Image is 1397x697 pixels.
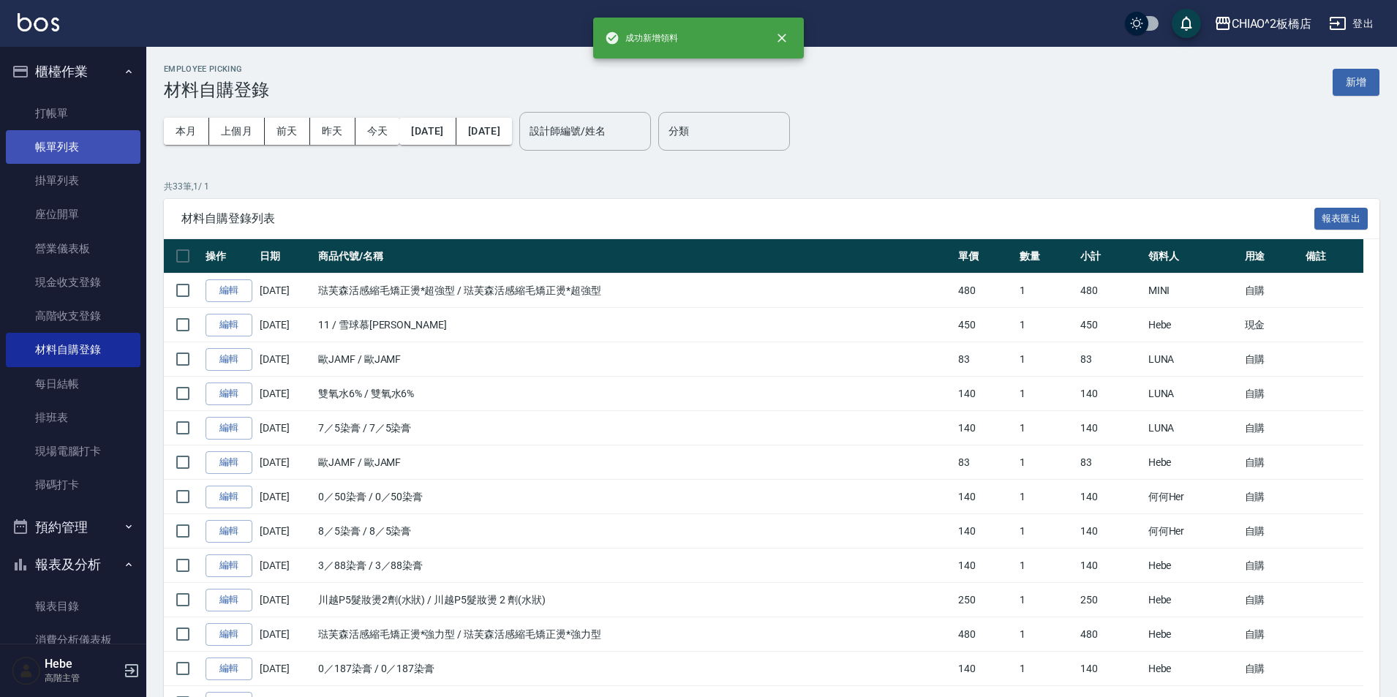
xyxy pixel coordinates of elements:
[355,118,400,145] button: 今天
[256,377,315,411] td: [DATE]
[256,274,315,308] td: [DATE]
[1016,652,1077,686] td: 1
[1077,239,1144,274] th: 小計
[315,411,954,445] td: 7／5染膏 / 7／5染膏
[256,445,315,480] td: [DATE]
[6,468,140,502] a: 掃碼打卡
[164,180,1379,193] p: 共 33 筆, 1 / 1
[256,652,315,686] td: [DATE]
[954,583,1016,617] td: 250
[12,656,41,685] img: Person
[206,623,252,646] a: 編輯
[1302,239,1363,274] th: 備註
[1145,342,1241,377] td: LUNA
[6,164,140,197] a: 掛單列表
[1145,239,1241,274] th: 領料人
[256,411,315,445] td: [DATE]
[1145,514,1241,549] td: 何何Her
[1241,308,1303,342] td: 現金
[315,308,954,342] td: 11 / 雪球慕[PERSON_NAME]
[315,274,954,308] td: 琺芙森活感縮毛矯正燙*超強型 / 琺芙森活感縮毛矯正燙*超強型
[164,64,269,74] h2: Employee Picking
[1333,75,1379,88] a: 新增
[164,118,209,145] button: 本月
[1145,480,1241,514] td: 何何Her
[1333,69,1379,96] button: 新增
[954,480,1016,514] td: 140
[1016,274,1077,308] td: 1
[1145,377,1241,411] td: LUNA
[315,652,954,686] td: 0／187染膏 / 0／187染膏
[1145,308,1241,342] td: Hebe
[1016,445,1077,480] td: 1
[1145,652,1241,686] td: Hebe
[1016,377,1077,411] td: 1
[315,342,954,377] td: 歐JAMF / 歐JAMF
[1145,549,1241,583] td: Hebe
[1077,549,1144,583] td: 140
[1077,377,1144,411] td: 140
[1241,652,1303,686] td: 自購
[1241,274,1303,308] td: 自購
[1077,308,1144,342] td: 450
[206,554,252,577] a: 編輯
[954,308,1016,342] td: 450
[206,348,252,371] a: 編輯
[6,265,140,299] a: 現金收支登錄
[315,480,954,514] td: 0／50染膏 / 0／50染膏
[1077,652,1144,686] td: 140
[1241,480,1303,514] td: 自購
[256,617,315,652] td: [DATE]
[256,514,315,549] td: [DATE]
[6,97,140,130] a: 打帳單
[1323,10,1379,37] button: 登出
[1314,208,1368,230] button: 報表匯出
[1077,583,1144,617] td: 250
[1241,583,1303,617] td: 自購
[1145,274,1241,308] td: MINI
[1241,617,1303,652] td: 自購
[954,377,1016,411] td: 140
[315,617,954,652] td: 琺芙森活感縮毛矯正燙*強力型 / 琺芙森活感縮毛矯正燙*強力型
[954,239,1016,274] th: 單價
[315,445,954,480] td: 歐JAMF / 歐JAMF
[315,549,954,583] td: 3／88染膏 / 3／88染膏
[1016,239,1077,274] th: 數量
[399,118,456,145] button: [DATE]
[1016,342,1077,377] td: 1
[315,377,954,411] td: 雙氧水6% / 雙氧水6%
[315,239,954,274] th: 商品代號/名稱
[1241,445,1303,480] td: 自購
[1241,342,1303,377] td: 自購
[1016,480,1077,514] td: 1
[6,53,140,91] button: 櫃檯作業
[1241,377,1303,411] td: 自購
[1016,514,1077,549] td: 1
[310,118,355,145] button: 昨天
[6,367,140,401] a: 每日結帳
[18,13,59,31] img: Logo
[954,652,1016,686] td: 140
[256,583,315,617] td: [DATE]
[1145,411,1241,445] td: LUNA
[6,333,140,366] a: 材料自購登錄
[256,239,315,274] th: 日期
[256,480,315,514] td: [DATE]
[206,486,252,508] a: 編輯
[6,546,140,584] button: 報表及分析
[1077,445,1144,480] td: 83
[954,549,1016,583] td: 140
[206,417,252,440] a: 編輯
[206,589,252,611] a: 編輯
[1241,549,1303,583] td: 自購
[954,274,1016,308] td: 480
[954,342,1016,377] td: 83
[164,80,269,100] h3: 材料自購登錄
[6,130,140,164] a: 帳單列表
[1077,274,1144,308] td: 480
[1314,211,1368,225] a: 報表匯出
[1077,617,1144,652] td: 480
[1145,583,1241,617] td: Hebe
[206,383,252,405] a: 編輯
[1077,480,1144,514] td: 140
